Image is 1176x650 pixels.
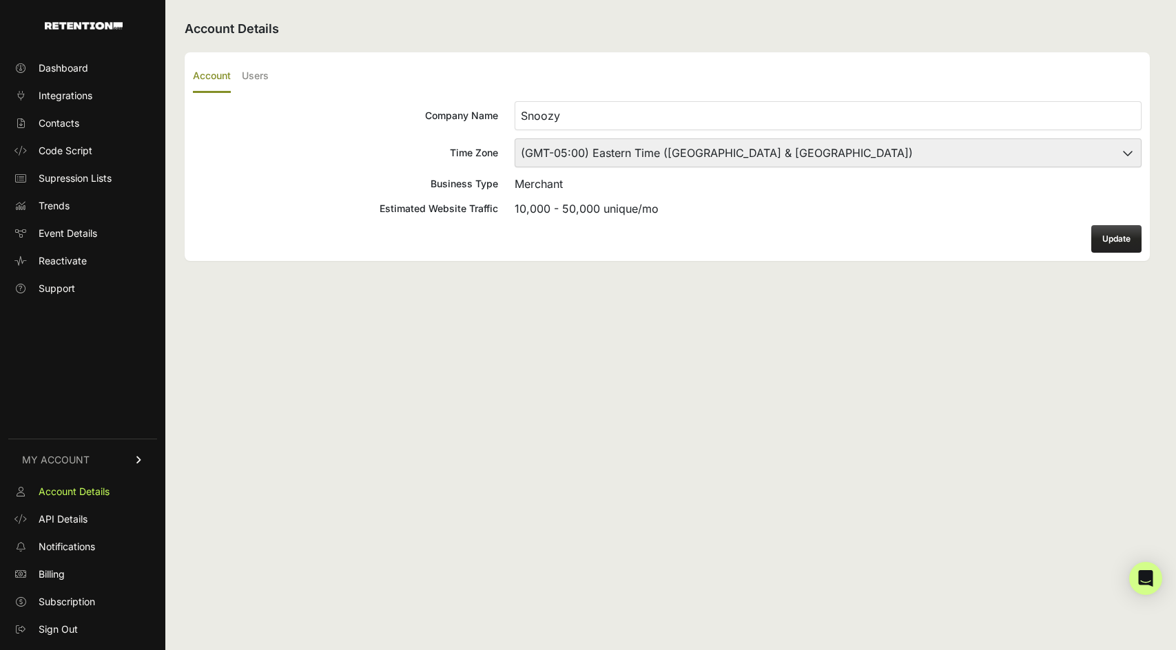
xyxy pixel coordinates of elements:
a: Integrations [8,85,157,107]
a: Trends [8,195,157,217]
div: Estimated Website Traffic [193,202,498,216]
div: Company Name [193,109,498,123]
a: Sign Out [8,618,157,640]
span: API Details [39,512,87,526]
div: Open Intercom Messenger [1129,562,1162,595]
span: Reactivate [39,254,87,268]
span: Trends [39,199,70,213]
a: Event Details [8,222,157,244]
div: Time Zone [193,146,498,160]
div: Merchant [515,176,1142,192]
a: Dashboard [8,57,157,79]
span: Subscription [39,595,95,609]
label: Account [193,61,231,93]
span: Code Script [39,144,92,158]
input: Company Name [515,101,1142,130]
a: Contacts [8,112,157,134]
button: Update [1091,225,1142,253]
img: Retention.com [45,22,123,30]
span: Account Details [39,485,110,499]
span: Supression Lists [39,171,112,185]
a: MY ACCOUNT [8,439,157,481]
a: Notifications [8,536,157,558]
a: API Details [8,508,157,530]
span: Contacts [39,116,79,130]
span: Sign Out [39,622,78,636]
label: Users [242,61,269,93]
a: Account Details [8,481,157,503]
div: 10,000 - 50,000 unique/mo [515,200,1142,217]
a: Code Script [8,140,157,162]
span: Support [39,282,75,295]
a: Subscription [8,591,157,613]
span: Billing [39,567,65,581]
span: MY ACCOUNT [22,453,90,467]
a: Supression Lists [8,167,157,189]
span: Integrations [39,89,92,103]
span: Notifications [39,540,95,554]
select: Time Zone [515,138,1142,167]
span: Event Details [39,227,97,240]
a: Reactivate [8,250,157,272]
a: Billing [8,563,157,585]
div: Business Type [193,177,498,191]
h2: Account Details [185,19,1150,39]
span: Dashboard [39,61,88,75]
a: Support [8,277,157,300]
